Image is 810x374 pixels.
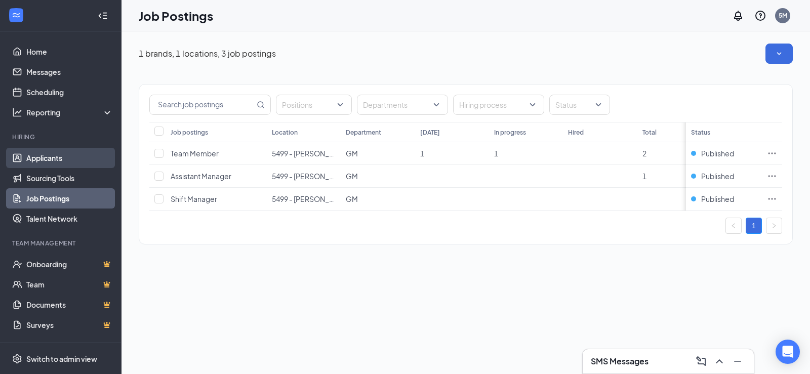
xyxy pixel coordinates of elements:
span: GM [346,194,358,203]
span: right [771,223,777,229]
a: DocumentsCrown [26,295,113,315]
a: SurveysCrown [26,315,113,335]
svg: Ellipses [767,171,777,181]
a: OnboardingCrown [26,254,113,274]
svg: Analysis [12,107,22,117]
input: Search job postings [150,95,255,114]
button: right [766,218,782,234]
span: 1 [420,149,424,158]
svg: Ellipses [767,194,777,204]
a: Sourcing Tools [26,168,113,188]
span: 5499 - [PERSON_NAME]'s [272,149,356,158]
td: 5499 - Arby's [267,165,341,188]
td: 5499 - Arby's [267,142,341,165]
li: Next Page [766,218,782,234]
button: Minimize [730,353,746,369]
p: 1 brands, 1 locations, 3 job postings [139,48,276,59]
a: Scheduling [26,82,113,102]
a: Messages [26,62,113,82]
svg: QuestionInfo [754,10,766,22]
span: Shift Manager [171,194,217,203]
th: In progress [489,122,563,142]
svg: Minimize [732,355,744,367]
svg: Ellipses [767,148,777,158]
span: 5499 - [PERSON_NAME]'s [272,172,356,181]
button: ChevronUp [711,353,727,369]
span: Published [701,171,734,181]
span: Team Member [171,149,219,158]
div: Team Management [12,239,111,247]
button: ComposeMessage [693,353,709,369]
div: 5M [779,11,787,20]
div: Switch to admin view [26,354,97,364]
a: Applicants [26,148,113,168]
span: 2 [642,149,646,158]
svg: Notifications [732,10,744,22]
li: Previous Page [725,218,742,234]
span: Published [701,194,734,204]
span: 5499 - [PERSON_NAME]'s [272,194,356,203]
div: Hiring [12,133,111,141]
a: Job Postings [26,188,113,209]
span: 1 [494,149,498,158]
span: GM [346,172,358,181]
div: Open Intercom Messenger [776,340,800,364]
div: Job postings [171,128,208,137]
td: GM [341,165,415,188]
button: SmallChevronDown [765,44,793,64]
th: Hired [563,122,637,142]
svg: MagnifyingGlass [257,101,265,109]
span: 1 [642,172,646,181]
th: Total [637,122,711,142]
td: GM [341,188,415,211]
svg: ComposeMessage [695,355,707,367]
span: left [731,223,737,229]
svg: Collapse [98,11,108,21]
h3: SMS Messages [591,356,649,367]
div: Reporting [26,107,113,117]
th: [DATE] [415,122,489,142]
h1: Job Postings [139,7,213,24]
a: 1 [746,218,761,233]
span: Assistant Manager [171,172,231,181]
a: Talent Network [26,209,113,229]
th: Status [686,122,762,142]
li: 1 [746,218,762,234]
a: TeamCrown [26,274,113,295]
svg: ChevronUp [713,355,725,367]
svg: SmallChevronDown [774,49,784,59]
td: GM [341,142,415,165]
button: left [725,218,742,234]
a: Home [26,41,113,62]
div: Location [272,128,298,137]
td: 5499 - Arby's [267,188,341,211]
svg: WorkstreamLogo [11,10,21,20]
svg: Settings [12,354,22,364]
div: Department [346,128,381,137]
span: Published [701,148,734,158]
span: GM [346,149,358,158]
